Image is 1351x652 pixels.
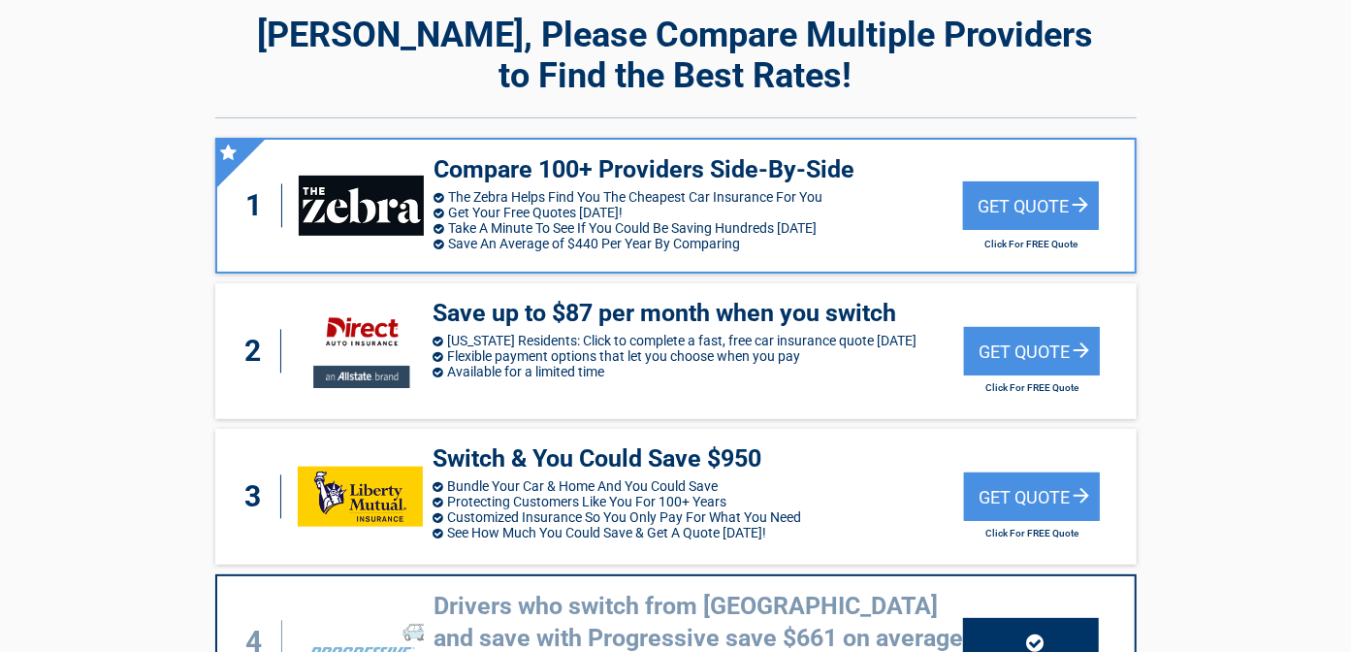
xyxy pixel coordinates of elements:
[235,475,281,519] div: 3
[434,154,963,186] h3: Compare 100+ Providers Side-By-Side
[433,348,964,364] li: Flexible payment options that let you choose when you pay
[433,509,964,525] li: Customized Insurance So You Only Pay For What You Need
[433,494,964,509] li: Protecting Customers Like You For 100+ Years
[235,330,281,374] div: 2
[215,15,1137,96] h2: [PERSON_NAME], Please Compare Multiple Providers to Find the Best Rates!
[433,364,964,379] li: Available for a limited time
[433,333,964,348] li: [US_STATE] Residents: Click to complete a fast, free car insurance quote [DATE]
[433,443,964,475] h3: Switch & You Could Save $950
[433,478,964,494] li: Bundle Your Car & Home And You Could Save
[964,473,1100,521] div: Get Quote
[434,236,963,251] li: Save An Average of $440 Per Year By Comparing
[434,189,963,205] li: The Zebra Helps Find You The Cheapest Car Insurance For You
[434,205,963,220] li: Get Your Free Quotes [DATE]!
[299,176,423,236] img: thezebra's logo
[964,327,1100,375] div: Get Quote
[964,528,1100,538] h2: Click For FREE Quote
[298,303,423,400] img: directauto's logo
[963,239,1099,249] h2: Click For FREE Quote
[964,382,1100,393] h2: Click For FREE Quote
[963,181,1099,230] div: Get Quote
[433,298,964,330] h3: Save up to $87 per month when you switch
[237,184,283,228] div: 1
[433,525,964,540] li: See How Much You Could Save & Get A Quote [DATE]!
[298,467,423,527] img: libertymutual's logo
[434,220,963,236] li: Take A Minute To See If You Could Be Saving Hundreds [DATE]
